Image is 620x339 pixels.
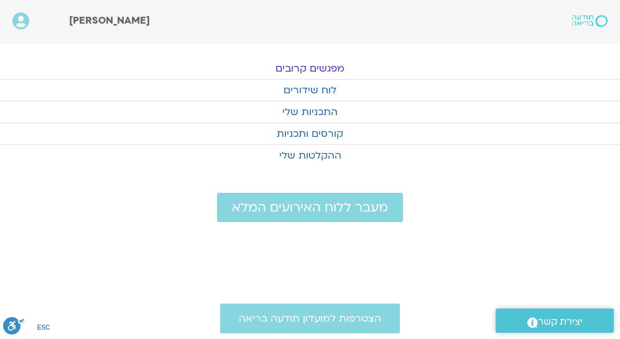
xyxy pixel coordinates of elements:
[239,313,381,324] span: הצטרפות למועדון תודעה בריאה
[217,193,403,222] a: מעבר ללוח האירועים המלא
[496,309,614,333] a: יצירת קשר
[69,14,150,27] span: [PERSON_NAME]
[232,200,388,215] span: מעבר ללוח האירועים המלא
[220,304,400,333] a: הצטרפות למועדון תודעה בריאה
[538,313,583,330] span: יצירת קשר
